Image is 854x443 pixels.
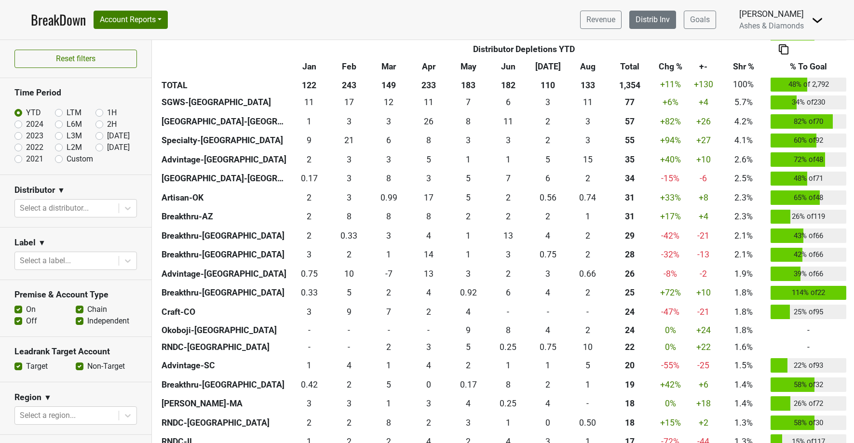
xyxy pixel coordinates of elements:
[610,210,651,223] div: 31
[159,150,289,169] th: Advintage-[GEOGRAPHIC_DATA]
[691,134,716,147] div: +27
[608,112,652,131] th: 57.416
[87,361,125,372] label: Non-Target
[691,229,716,242] div: -21
[812,14,823,26] img: Dropdown Menu
[718,207,769,227] td: 2.3%
[580,11,622,29] a: Revenue
[369,245,408,265] td: 1.252
[691,191,716,204] div: +8
[107,119,117,130] label: 2H
[159,264,289,283] th: Advintage-[GEOGRAPHIC_DATA]
[660,80,681,89] span: +11%
[159,245,289,265] th: Breakthru-[GEOGRAPHIC_DATA]
[292,229,327,242] div: 2
[691,153,716,166] div: +10
[490,191,526,204] div: 2
[331,96,366,108] div: 17
[488,264,528,283] td: 2.16
[570,268,605,280] div: 0.66
[448,188,488,207] td: 5.25
[451,191,486,204] div: 5
[568,112,607,131] td: 3.416
[292,210,327,223] div: 2
[490,134,526,147] div: 3
[107,107,117,119] label: 1H
[448,75,488,94] th: 183
[408,57,448,75] th: Apr: activate to sort column ascending
[26,142,43,153] label: 2022
[408,188,448,207] td: 16.52
[530,268,566,280] div: 3
[408,226,448,245] td: 3.834
[411,172,446,185] div: 3
[718,112,769,131] td: 4.2%
[369,131,408,150] td: 6.084
[528,150,568,169] td: 4.75
[107,142,130,153] label: [DATE]
[718,93,769,112] td: 5.7%
[652,150,689,169] td: +40 %
[331,153,366,166] div: 3
[779,44,788,54] img: Copy to clipboard
[289,188,329,207] td: 2.25
[159,75,289,94] th: TOTAL
[411,134,446,147] div: 8
[691,96,716,108] div: +4
[488,169,528,188] td: 7.41
[159,283,289,303] th: Breakthru-[GEOGRAPHIC_DATA]
[289,131,329,150] td: 8.585
[570,248,605,261] div: 2
[371,191,407,204] div: 0.99
[411,248,446,261] div: 14
[570,153,605,166] div: 15
[488,188,528,207] td: 2.41
[289,264,329,283] td: 0.75
[94,11,168,29] button: Account Reports
[371,286,407,299] div: 2
[530,134,566,147] div: 2
[528,93,568,112] td: 2.5
[652,207,689,227] td: +17 %
[610,96,651,108] div: 77
[329,207,368,227] td: 7.5
[329,264,368,283] td: 10.42
[488,75,528,94] th: 182
[329,150,368,169] td: 2.66
[568,93,607,112] td: 10.666
[448,150,488,169] td: 1.42
[331,268,366,280] div: 10
[448,245,488,265] td: 1.168
[87,315,129,327] label: Independent
[608,169,652,188] th: 33.990
[331,229,366,242] div: 0.33
[26,304,36,315] label: On
[31,10,86,30] a: BreakDown
[490,115,526,128] div: 11
[718,264,769,283] td: 1.9%
[411,229,446,242] div: 4
[292,134,327,147] div: 9
[608,264,652,283] th: 26.000
[769,57,849,75] th: % To Goal: activate to sort column ascending
[530,172,566,185] div: 6
[331,210,366,223] div: 8
[67,142,82,153] label: L2M
[608,226,652,245] th: 28.669
[14,88,137,98] h3: Time Period
[718,75,769,94] td: 100%
[26,107,41,119] label: YTD
[408,264,448,283] td: 12.92
[451,248,486,261] div: 1
[652,245,689,265] td: -32 %
[331,134,366,147] div: 21
[652,93,689,112] td: +6 %
[530,229,566,242] div: 4
[67,119,82,130] label: L6M
[289,207,329,227] td: 1.5
[448,112,488,131] td: 7.5
[451,210,486,223] div: 2
[488,131,528,150] td: 3.167
[292,191,327,204] div: 2
[411,115,446,128] div: 26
